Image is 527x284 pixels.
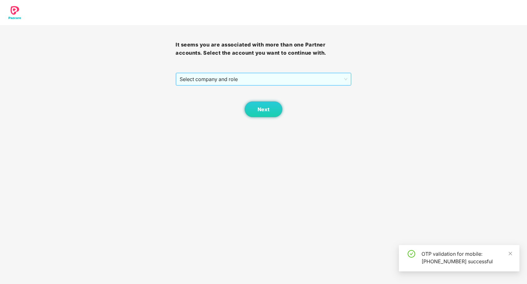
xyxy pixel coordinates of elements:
[258,106,269,112] span: Next
[180,73,347,85] span: Select company and role
[508,251,513,256] span: close
[408,250,415,258] span: check-circle
[421,250,512,265] div: OTP validation for mobile: [PHONE_NUMBER] successful
[245,101,282,117] button: Next
[176,41,351,57] h3: It seems you are associated with more than one Partner accounts. Select the account you want to c...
